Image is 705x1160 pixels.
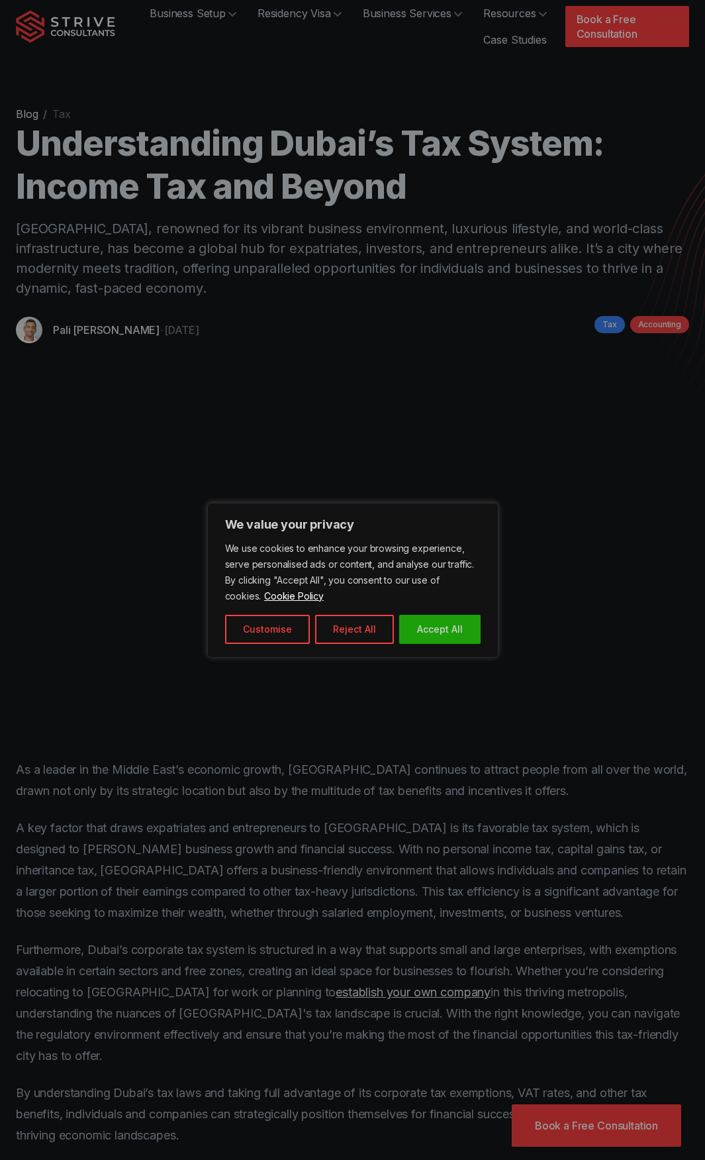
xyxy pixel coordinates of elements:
[225,541,481,604] p: We use cookies to enhance your browsing experience, serve personalised ads or content, and analys...
[315,615,394,644] button: Reject All
[225,517,481,533] p: We value your privacy
[225,615,310,644] button: Customise
[207,503,498,658] div: We value your privacy
[263,590,324,602] a: Cookie Policy
[399,615,481,644] button: Accept All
